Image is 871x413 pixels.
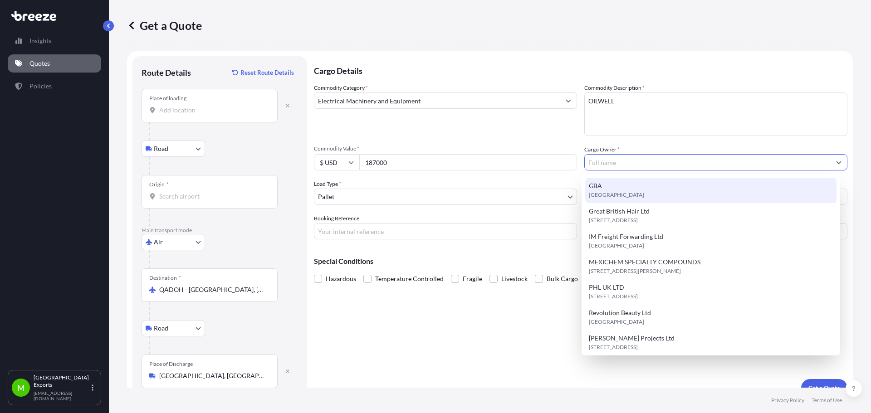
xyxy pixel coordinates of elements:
[142,227,298,234] p: Main transport mode
[560,92,577,109] button: Show suggestions
[159,106,266,115] input: Place of loading
[29,82,52,91] p: Policies
[17,383,25,392] span: M
[585,154,831,170] input: Full name
[142,141,205,157] button: Select transport
[585,178,837,381] div: Suggestions
[375,272,444,286] span: Temperature Controlled
[29,59,50,68] p: Quotes
[240,68,294,77] p: Reset Route Details
[463,272,482,286] span: Fragile
[149,95,186,102] div: Place of loading
[589,207,650,216] span: Great British Hair Ltd
[771,397,804,404] p: Privacy Policy
[314,92,560,109] input: Select a commodity type
[154,144,168,153] span: Road
[314,56,847,83] p: Cargo Details
[812,397,842,404] p: Terms of Use
[589,334,675,343] span: [PERSON_NAME] Projects Ltd
[142,234,205,250] button: Select transport
[589,216,638,225] span: [STREET_ADDRESS]
[589,267,681,276] span: [STREET_ADDRESS][PERSON_NAME]
[154,324,168,333] span: Road
[34,374,90,389] p: [GEOGRAPHIC_DATA] Exports
[142,320,205,336] button: Select transport
[314,180,341,189] span: Load Type
[314,258,847,265] p: Special Conditions
[34,390,90,401] p: [EMAIL_ADDRESS][DOMAIN_NAME]
[589,308,651,317] span: Revolution Beauty Ltd
[589,343,638,352] span: [STREET_ADDRESS]
[589,232,663,241] span: IM Freight Forwarding Ltd
[589,258,700,267] span: MEXICHEM SPECIALTY COMPOUNDS
[159,285,266,294] input: Destination
[359,154,577,170] input: Type amount
[589,190,644,199] span: [GEOGRAPHIC_DATA]
[314,83,368,92] label: Commodity Category
[142,67,191,78] p: Route Details
[149,274,181,282] div: Destination
[547,272,578,286] span: Bulk Cargo
[314,145,577,152] span: Commodity Value
[159,192,266,201] input: Origin
[584,83,645,92] label: Commodity Description
[326,272,356,286] span: Hazardous
[149,181,169,188] div: Origin
[501,272,528,286] span: Livestock
[589,283,624,292] span: PHL UK LTD
[159,371,266,380] input: Place of Discharge
[154,238,163,247] span: Air
[584,145,620,154] label: Cargo Owner
[314,214,359,223] label: Booking Reference
[831,154,847,170] button: Show suggestions
[318,192,334,201] span: Pallet
[127,18,202,33] p: Get a Quote
[314,223,577,239] input: Your internal reference
[589,292,638,301] span: [STREET_ADDRESS]
[149,360,193,368] div: Place of Discharge
[589,241,644,250] span: [GEOGRAPHIC_DATA]
[808,384,840,393] p: Get a Quote
[589,181,602,190] span: GBA
[29,36,51,45] p: Insights
[589,317,644,326] span: [GEOGRAPHIC_DATA]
